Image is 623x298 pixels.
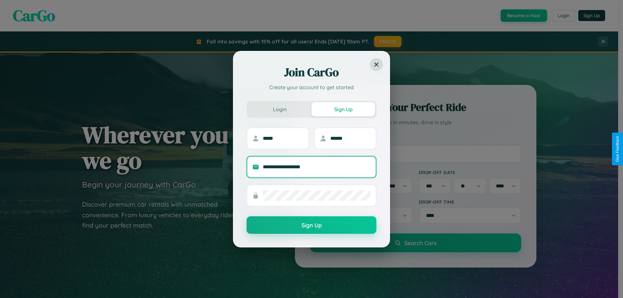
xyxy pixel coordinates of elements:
p: Create your account to get started [247,83,376,91]
button: Login [248,102,311,116]
h2: Join CarGo [247,65,376,80]
button: Sign Up [311,102,375,116]
div: Give Feedback [615,136,620,162]
button: Sign Up [247,216,376,234]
